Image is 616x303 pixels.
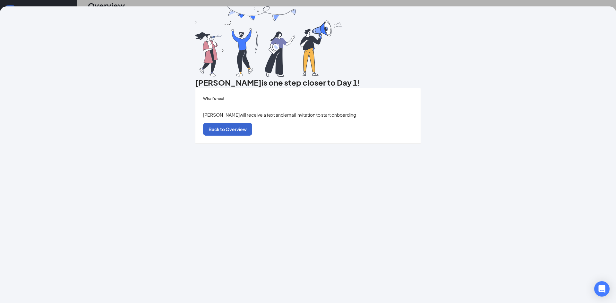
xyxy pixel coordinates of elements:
button: Back to Overview [203,123,252,136]
h3: [PERSON_NAME] is one step closer to Day 1! [195,77,421,88]
h5: What’s next [203,96,413,102]
img: you are all set [195,6,343,77]
p: [PERSON_NAME] will receive a text and email invitation to start onboarding [203,111,413,118]
div: Open Intercom Messenger [594,281,610,297]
